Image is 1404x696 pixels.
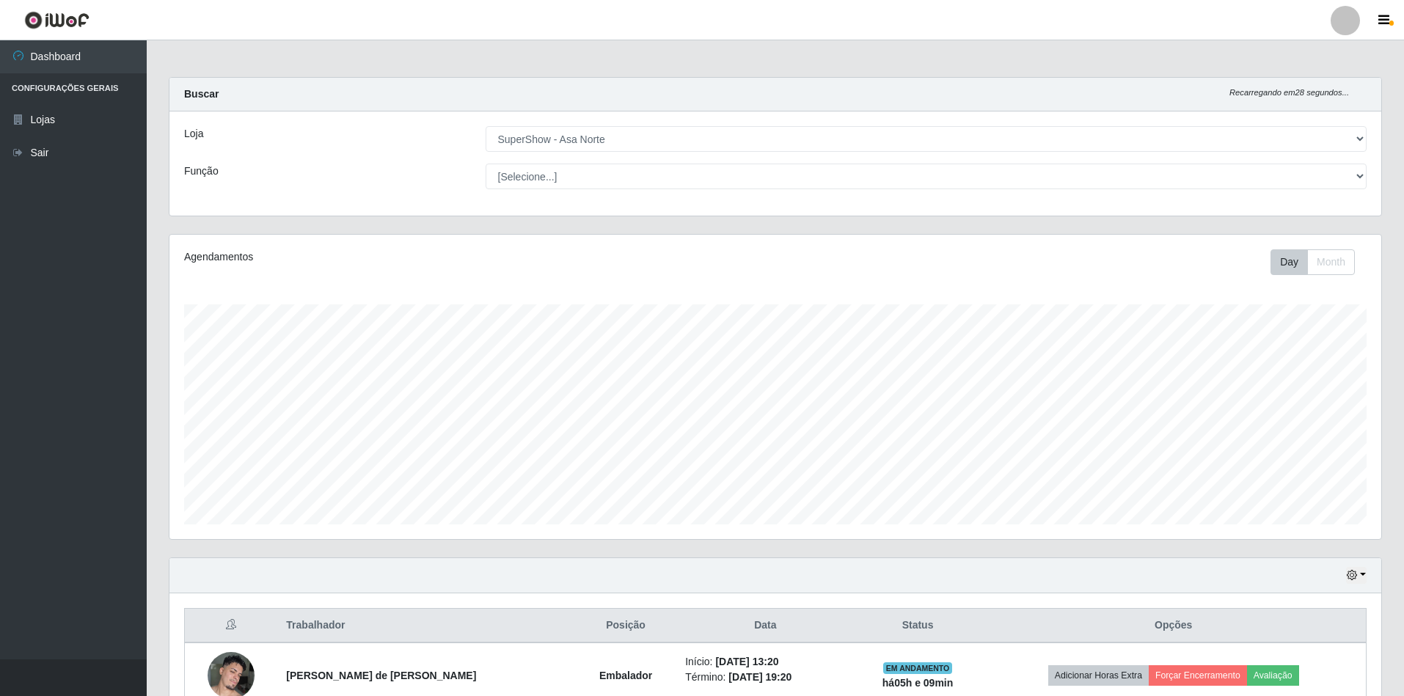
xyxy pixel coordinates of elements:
[715,656,778,667] time: [DATE] 13:20
[1270,249,1355,275] div: First group
[1048,665,1149,686] button: Adicionar Horas Extra
[685,654,846,670] li: Início:
[599,670,652,681] strong: Embalador
[1307,249,1355,275] button: Month
[24,11,89,29] img: CoreUI Logo
[184,88,219,100] strong: Buscar
[882,677,954,689] strong: há 05 h e 09 min
[277,609,575,643] th: Trabalhador
[685,670,846,685] li: Término:
[184,126,203,142] label: Loja
[1247,665,1299,686] button: Avaliação
[883,662,953,674] span: EM ANDAMENTO
[1149,665,1247,686] button: Forçar Encerramento
[184,164,219,179] label: Função
[1229,88,1349,97] i: Recarregando em 28 segundos...
[1270,249,1308,275] button: Day
[184,249,664,265] div: Agendamentos
[676,609,855,643] th: Data
[855,609,981,643] th: Status
[728,671,791,683] time: [DATE] 19:20
[575,609,676,643] th: Posição
[286,670,476,681] strong: [PERSON_NAME] de [PERSON_NAME]
[981,609,1366,643] th: Opções
[1270,249,1367,275] div: Toolbar with button groups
